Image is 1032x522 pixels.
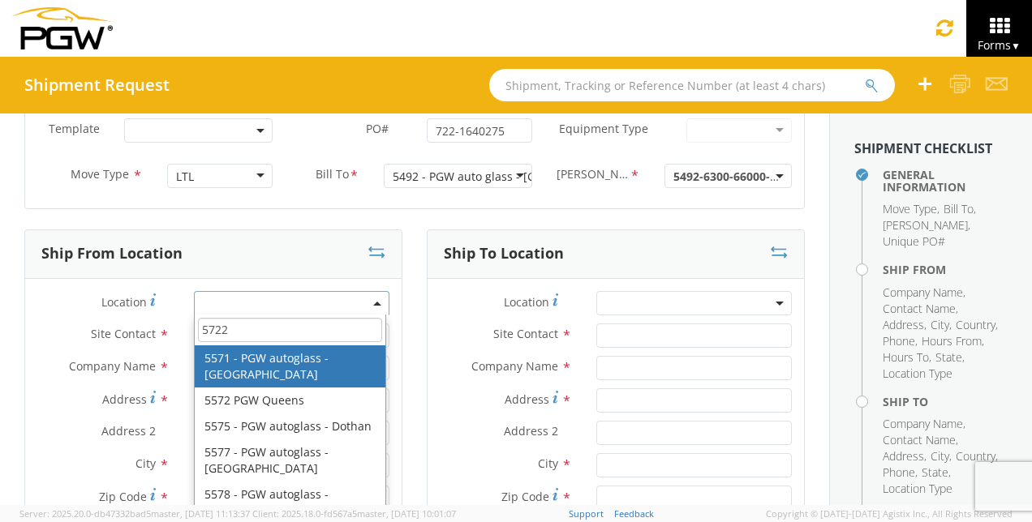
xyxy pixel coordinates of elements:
li: 5575 - PGW autoglass - Dothan [195,413,385,439]
li: , [956,317,998,333]
span: Unique PO# [883,233,945,249]
li: , [931,317,952,333]
span: Hours From [922,333,982,349]
li: , [922,464,951,481]
li: , [883,317,927,333]
li: , [883,201,940,217]
span: PO# [366,121,389,136]
span: Zip Code [99,489,147,504]
li: , [883,416,965,432]
li: , [956,448,998,464]
span: Company Name [883,285,963,300]
li: 5577 - PGW autoglass - [GEOGRAPHIC_DATA] [195,439,385,481]
li: , [883,349,931,366]
li: , [883,448,927,464]
span: City [538,456,558,471]
span: Bill To [944,201,974,216]
span: City [931,317,949,332]
span: Location [504,294,549,310]
span: Site Contact [493,326,558,341]
span: Contact Name [883,301,956,316]
span: Bill Code [557,166,630,185]
li: 5572 PGW Queens [195,387,385,413]
li: , [883,432,958,448]
li: 5571 - PGW autoglass - [GEOGRAPHIC_DATA] [195,345,385,387]
li: , [883,285,965,301]
span: Forms [978,37,1021,53]
span: 5492-6300-66000-0000 [673,169,796,184]
span: Country [956,317,995,332]
span: 5492-6300-66000-0000 [664,164,792,188]
h3: Ship To Location [444,246,564,262]
li: , [883,301,958,317]
div: 5492 - PGW auto glass - [GEOGRAPHIC_DATA] [393,169,637,185]
span: Location Type [883,366,952,381]
span: Site Contact [91,326,156,341]
span: Hours To [883,349,929,365]
span: State [935,349,962,365]
div: LTL [176,169,194,185]
span: Address [883,448,924,464]
h4: Ship To [883,396,1008,408]
span: Address 2 [504,423,558,439]
span: Address [102,391,147,407]
span: 5492-6300-66000-0000 [673,169,783,184]
h3: Ship From Location [41,246,183,262]
li: , [944,201,976,217]
span: [PERSON_NAME] [883,217,968,233]
span: Company Name [69,358,156,374]
span: master, [DATE] 11:13:37 [151,507,250,520]
span: Client: 2025.18.0-fd567a5 [252,507,456,520]
span: Contact Name [883,432,956,447]
li: , [883,217,970,233]
span: Location [101,294,147,310]
li: , [883,333,918,349]
span: Move Type [883,201,937,216]
span: Location Type [883,481,952,496]
input: Shipment, Tracking or Reference Number (at least 4 chars) [489,69,895,101]
li: , [935,349,965,366]
span: Phone [883,333,915,349]
span: City [931,448,949,464]
a: Support [569,507,604,520]
li: , [883,464,918,481]
span: State [922,464,948,480]
span: Company Name [883,416,963,431]
span: Bill To [316,166,349,185]
span: Address [883,317,924,332]
h4: Shipment Request [24,76,170,94]
h4: General Information [883,169,1008,194]
strong: Shipment Checklist [854,139,992,157]
span: Country [956,448,995,464]
span: Copyright © [DATE]-[DATE] Agistix Inc., All Rights Reserved [766,507,1013,520]
span: master, [DATE] 10:01:07 [357,507,456,520]
img: pgw-form-logo-1aaa8060b1cc70fad034.png [12,7,113,49]
span: Zip Code [501,489,549,504]
li: , [931,448,952,464]
span: City [135,456,156,471]
span: Equipment Type [559,121,648,136]
li: , [922,333,984,349]
h4: Ship From [883,263,1008,276]
a: Feedback [614,507,654,520]
span: Company Name [471,358,558,374]
span: Move Type [71,166,129,182]
span: ▼ [1011,39,1021,53]
span: Address 2 [101,423,156,439]
span: Server: 2025.20.0-db47332bad5 [19,507,250,520]
span: Phone [883,464,915,480]
span: Template [49,121,100,136]
span: - 5492 Freight Out [673,169,894,184]
span: Address [505,391,549,407]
